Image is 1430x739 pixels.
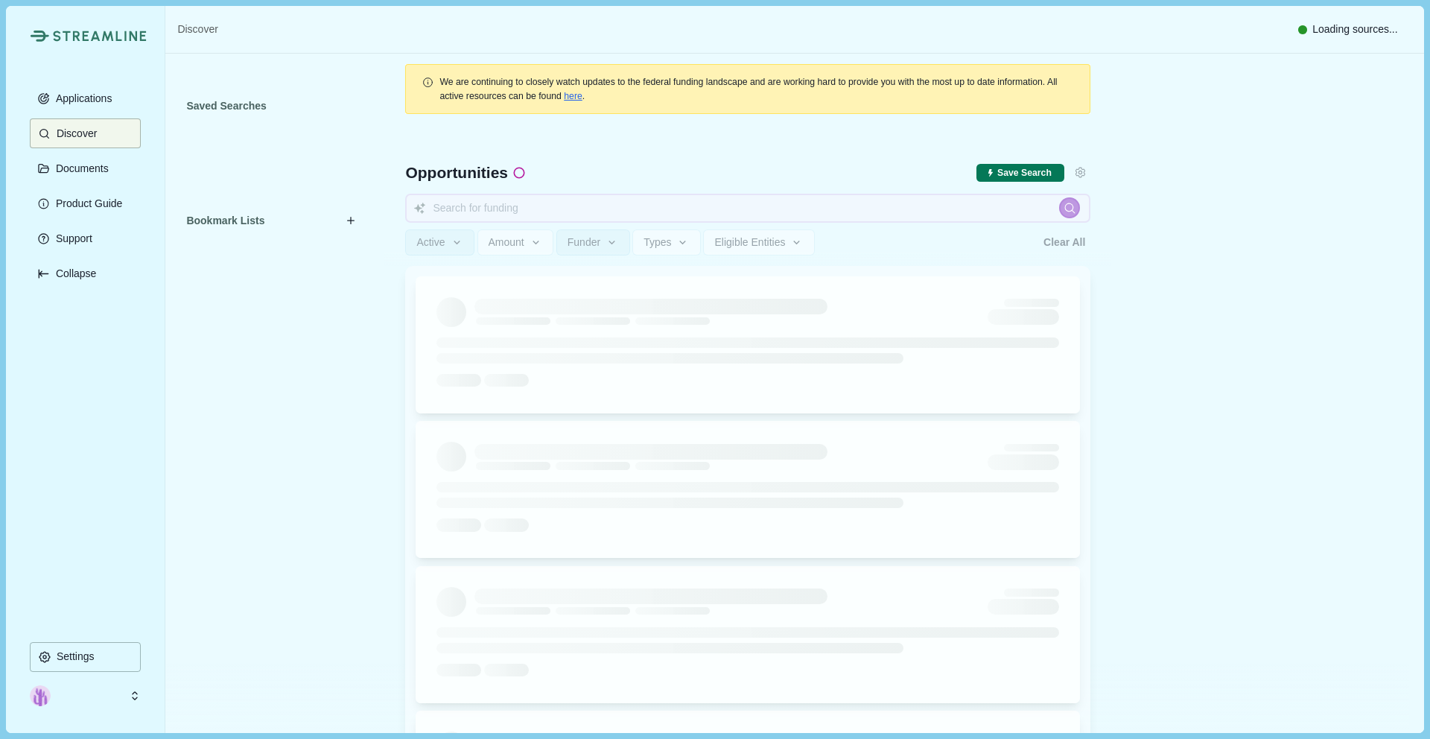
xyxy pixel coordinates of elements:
[30,153,141,183] button: Documents
[30,83,141,113] button: Applications
[477,229,554,256] button: Amount
[51,232,92,245] p: Support
[30,118,141,148] button: Discover
[416,236,445,249] span: Active
[30,188,141,218] button: Product Guide
[1038,229,1090,256] button: Clear All
[51,92,112,105] p: Applications
[30,685,51,706] img: profile picture
[976,164,1064,183] button: Save current search & filters
[186,98,266,114] span: Saved Searches
[53,31,147,42] img: Streamline Climate Logo
[51,127,97,140] p: Discover
[556,229,630,256] button: Funder
[1312,22,1397,37] span: Loading sources...
[51,162,109,175] p: Documents
[568,236,600,249] span: Funder
[30,30,141,42] a: Streamline Climate LogoStreamline Climate Logo
[1070,162,1090,183] button: Settings
[564,91,582,101] a: here
[30,223,141,253] button: Support
[643,236,671,249] span: Types
[703,229,814,256] button: Eligible Entities
[439,75,1074,103] div: .
[51,650,95,663] p: Settings
[489,236,524,249] span: Amount
[405,194,1090,223] input: Search for funding
[30,642,141,672] button: Settings
[714,236,785,249] span: Eligible Entities
[51,267,96,280] p: Collapse
[405,229,474,256] button: Active
[186,213,264,229] span: Bookmark Lists
[51,197,123,210] p: Product Guide
[439,77,1057,101] span: We are continuing to closely watch updates to the federal funding landscape and are working hard ...
[30,642,141,677] a: Settings
[405,165,508,180] span: Opportunities
[30,259,141,288] button: Expand
[632,229,701,256] button: Types
[30,30,48,42] img: Streamline Climate Logo
[177,22,217,37] a: Discover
